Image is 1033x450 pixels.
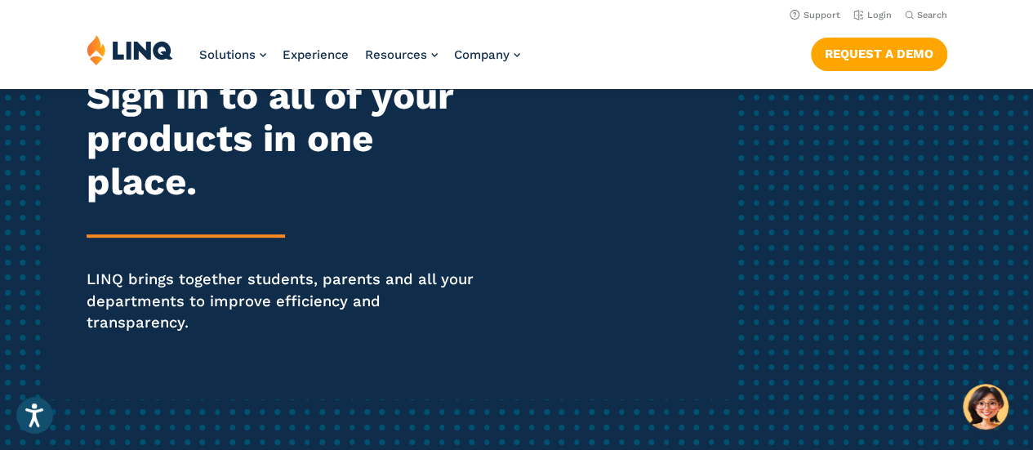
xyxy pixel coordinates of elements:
span: Solutions [199,47,256,62]
img: LINQ | K‑12 Software [87,34,173,65]
span: Resources [365,47,427,62]
span: Company [454,47,510,62]
p: LINQ brings together students, parents and all your departments to improve efficiency and transpa... [87,269,484,333]
a: Request a Demo [811,38,947,70]
nav: Primary Navigation [199,34,520,88]
button: Hello, have a question? Let’s chat. [963,384,1009,430]
a: Experience [283,47,349,62]
a: Company [454,47,520,62]
a: Support [790,10,840,20]
nav: Button Navigation [811,34,947,70]
h2: Sign in to all of your products in one place. [87,75,484,204]
a: Login [853,10,892,20]
span: Search [917,10,947,20]
a: Resources [365,47,438,62]
button: Open Search Bar [905,9,947,21]
a: Solutions [199,47,266,62]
